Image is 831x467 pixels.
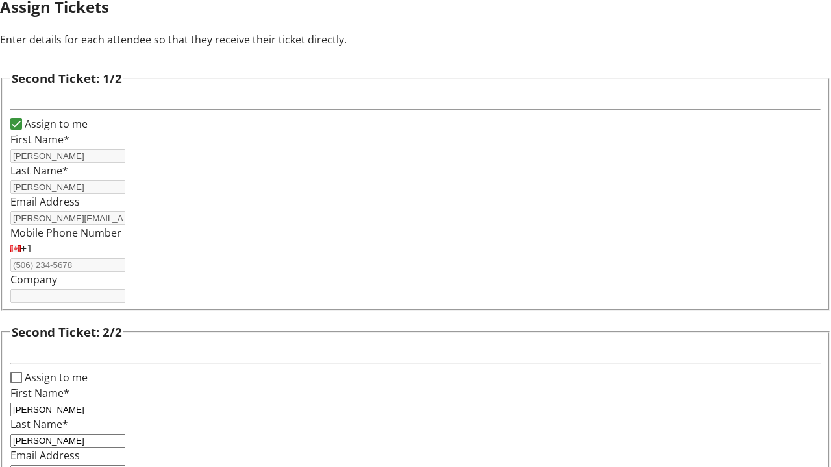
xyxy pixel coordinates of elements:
label: First Name* [10,132,69,147]
label: Mobile Phone Number [10,226,121,240]
label: Assign to me [22,370,88,385]
label: First Name* [10,386,69,400]
label: Last Name* [10,163,68,178]
input: (506) 234-5678 [10,258,125,272]
label: Email Address [10,448,80,462]
label: Email Address [10,195,80,209]
label: Last Name* [10,417,68,431]
label: Company [10,272,57,287]
label: Assign to me [22,116,88,132]
h3: Second Ticket: 2/2 [12,323,122,341]
h3: Second Ticket: 1/2 [12,69,122,88]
